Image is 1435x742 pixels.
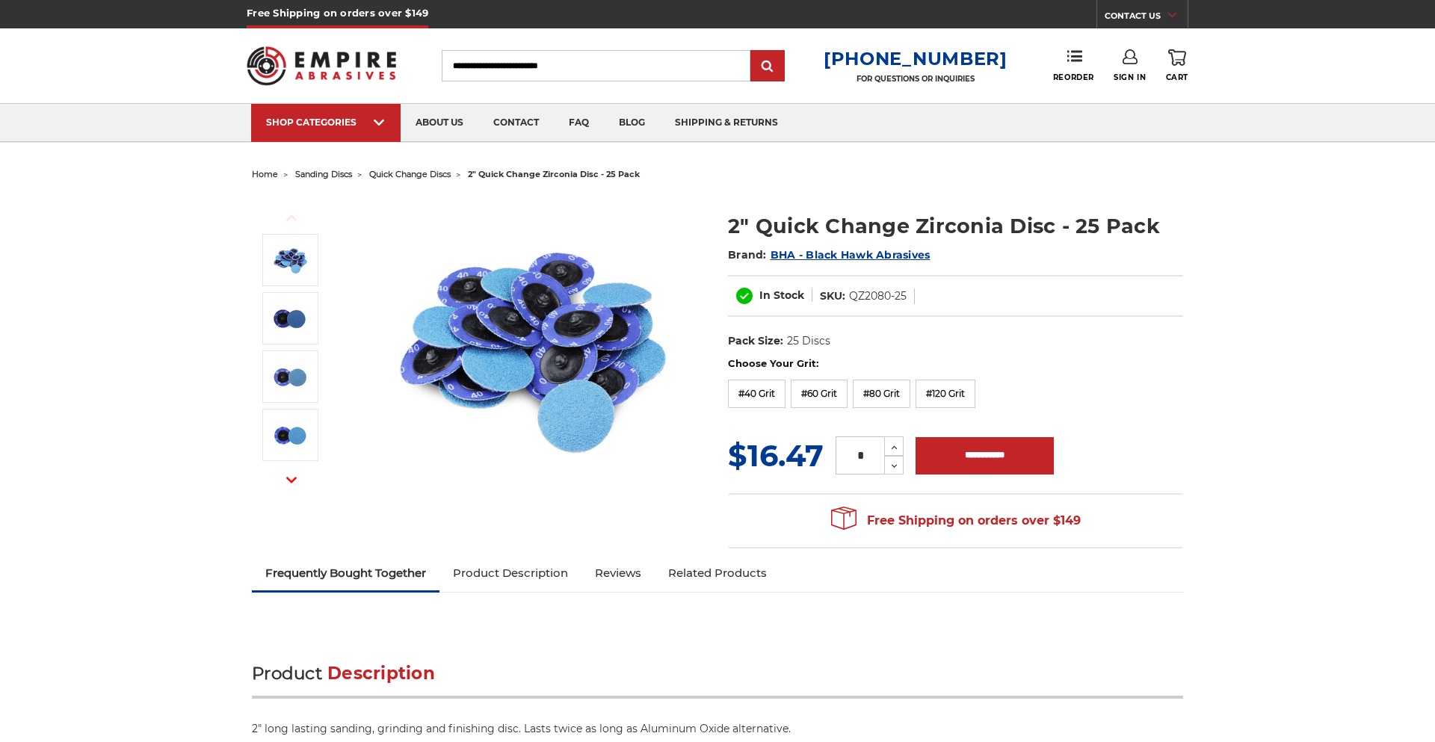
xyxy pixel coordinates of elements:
[468,169,640,179] span: 2" quick change zirconia disc - 25 pack
[369,169,451,179] a: quick change discs
[1105,7,1188,28] a: CONTACT US
[478,104,554,142] a: contact
[439,557,581,590] a: Product Description
[252,169,278,179] a: home
[1053,49,1094,81] a: Reorder
[266,117,386,128] div: SHOP CATEGORIES
[1166,49,1188,82] a: Cart
[787,333,830,349] dd: 25 Discs
[554,104,604,142] a: faq
[771,248,931,262] a: BHA - Black Hawk Abrasives
[824,74,1007,84] p: FOR QUESTIONS OR INQUIRIES
[401,104,478,142] a: about us
[1114,72,1146,82] span: Sign In
[1053,72,1094,82] span: Reorder
[252,721,1183,737] p: 2" long lasting sanding, grinding and finishing disc. Lasts twice as long as Aluminum Oxide alter...
[327,663,435,684] span: Description
[655,557,780,590] a: Related Products
[728,333,783,349] dt: Pack Size:
[1166,72,1188,82] span: Cart
[824,48,1007,69] a: [PHONE_NUMBER]
[274,464,309,496] button: Next
[831,506,1081,536] span: Free Shipping on orders over $149
[274,202,309,234] button: Previous
[271,241,309,279] img: Assortment of 2-inch Metalworking Discs, 80 Grit, Quick Change, with durable Zirconia abrasive by...
[753,52,783,81] input: Submit
[728,211,1183,241] h1: 2" Quick Change Zirconia Disc - 25 Pack
[604,104,660,142] a: blog
[271,416,309,454] img: 2-inch 80 Grit Zirconia Discs with Roloc attachment, ideal for smoothing and finishing tasks in m...
[820,288,845,304] dt: SKU:
[247,37,396,95] img: Empire Abrasives
[271,300,309,337] img: Side-by-side view of 2-inch 40 Grit Zirconia Discs with Roloc fastening, showcasing both front an...
[581,557,655,590] a: Reviews
[252,557,439,590] a: Frequently Bought Together
[728,437,824,474] span: $16.47
[660,104,793,142] a: shipping & returns
[295,169,352,179] a: sanding discs
[728,248,767,262] span: Brand:
[759,288,804,302] span: In Stock
[252,663,322,684] span: Product
[271,358,309,395] img: Pair of 2-inch Quick Change Sanding Discs, 60 Grit, with Zirconia abrasive and roloc attachment f...
[849,288,907,304] dd: QZ2080-25
[380,196,679,495] img: Assortment of 2-inch Metalworking Discs, 80 Grit, Quick Change, with durable Zirconia abrasive by...
[728,356,1183,371] label: Choose Your Grit:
